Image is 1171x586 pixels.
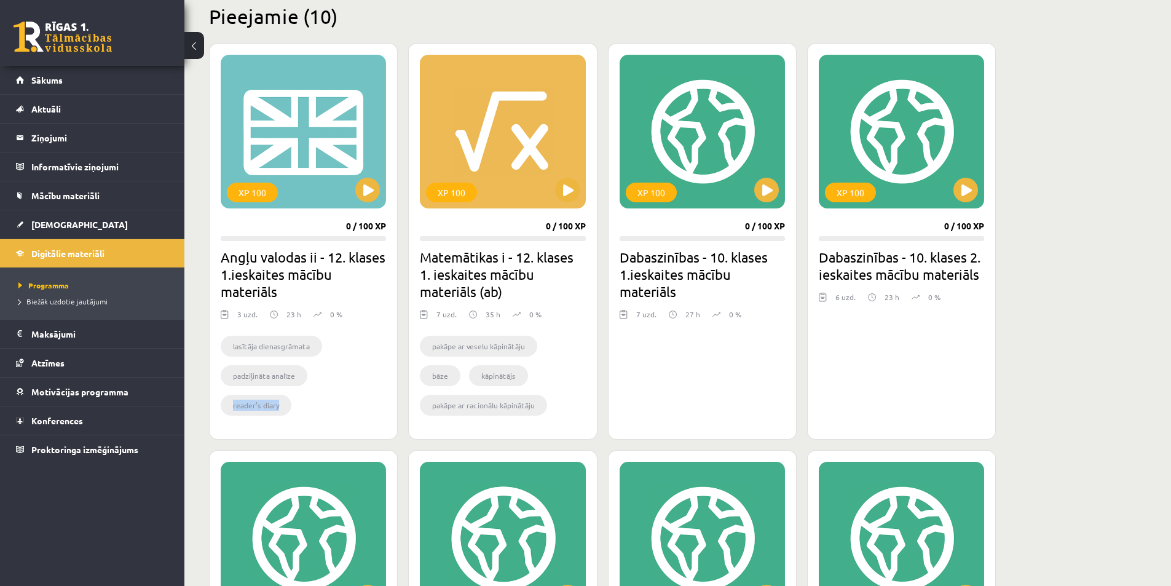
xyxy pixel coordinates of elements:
div: 7 uzd. [636,309,656,327]
a: Motivācijas programma [16,378,169,406]
div: XP 100 [825,183,876,202]
span: Proktoringa izmēģinājums [31,444,138,455]
h2: Matemātikas i - 12. klases 1. ieskaites mācību materiāls (ab) [420,248,585,300]
h2: Dabaszinības - 10. klases 2. ieskaites mācību materiāls [819,248,984,283]
a: Biežāk uzdotie jautājumi [18,296,172,307]
div: XP 100 [426,183,477,202]
a: Maksājumi [16,320,169,348]
span: Digitālie materiāli [31,248,104,259]
span: Motivācijas programma [31,386,128,397]
li: pakāpe ar racionālu kāpinātāju [420,395,547,416]
div: 3 uzd. [237,309,258,327]
li: bāze [420,365,460,386]
legend: Informatīvie ziņojumi [31,152,169,181]
p: 0 % [330,309,342,320]
p: 23 h [885,291,899,303]
span: Atzīmes [31,357,65,368]
legend: Ziņojumi [31,124,169,152]
span: Mācību materiāli [31,190,100,201]
div: XP 100 [227,183,278,202]
li: padziļināta analīze [221,365,307,386]
legend: Maksājumi [31,320,169,348]
p: 27 h [685,309,700,320]
span: [DEMOGRAPHIC_DATA] [31,219,128,230]
a: Informatīvie ziņojumi [16,152,169,181]
p: 35 h [486,309,500,320]
a: Konferences [16,406,169,435]
span: Programma [18,280,69,290]
div: 7 uzd. [436,309,457,327]
div: XP 100 [626,183,677,202]
span: Sākums [31,74,63,85]
a: Proktoringa izmēģinājums [16,435,169,464]
a: Aktuāli [16,95,169,123]
a: Ziņojumi [16,124,169,152]
a: Rīgas 1. Tālmācības vidusskola [14,22,112,52]
li: pakāpe ar veselu kāpinātāju [420,336,537,357]
span: Aktuāli [31,103,61,114]
h2: Angļu valodas ii - 12. klases 1.ieskaites mācību materiāls [221,248,386,300]
p: 23 h [286,309,301,320]
span: Konferences [31,415,83,426]
a: Digitālie materiāli [16,239,169,267]
li: lasītāja dienasgrāmata [221,336,322,357]
a: Programma [18,280,172,291]
p: 0 % [928,291,940,303]
p: 0 % [529,309,542,320]
a: [DEMOGRAPHIC_DATA] [16,210,169,239]
div: 6 uzd. [835,291,856,310]
p: 0 % [729,309,741,320]
h2: Dabaszinības - 10. klases 1.ieskaites mācību materiāls [620,248,785,300]
li: reader’s diary [221,395,291,416]
li: kāpinātājs [469,365,528,386]
span: Biežāk uzdotie jautājumi [18,296,108,306]
a: Sākums [16,66,169,94]
h2: Pieejamie (10) [209,4,996,28]
a: Atzīmes [16,349,169,377]
a: Mācību materiāli [16,181,169,210]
